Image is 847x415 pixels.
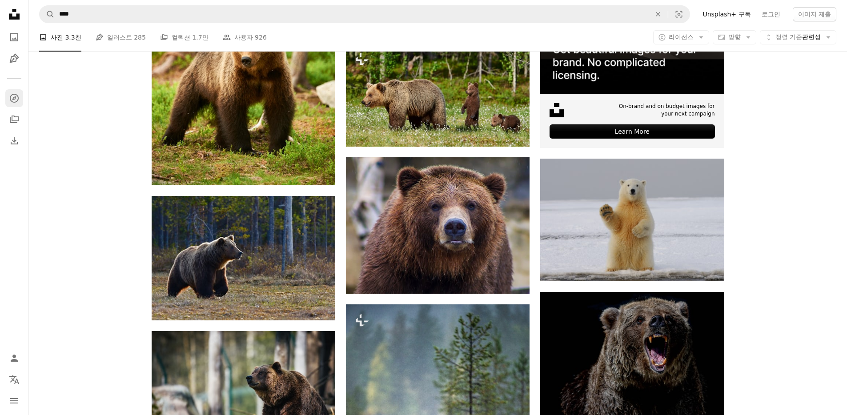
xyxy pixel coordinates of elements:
[255,32,267,42] span: 926
[697,7,756,21] a: Unsplash+ 구독
[346,221,530,229] a: 갈색 회색곰의 얕은 초점 사진
[775,33,802,40] span: 정렬 기준
[39,5,690,23] form: 사이트 전체에서 이미지 찾기
[192,32,208,42] span: 1.7만
[713,30,756,44] button: 방향
[5,132,23,150] a: 다운로드 내역
[760,30,836,44] button: 정렬 기준관련성
[5,50,23,68] a: 일러스트
[346,91,530,99] a: 어미 곰은 핀란드 타이가에서 세 마리의 작은 강아지를 보호합니다.
[540,159,724,281] img: 낮 동안 눈 덮인 땅에 북극곰
[346,43,530,146] img: 어미 곰은 핀란드 타이가에서 세 마리의 작은 강아지를 보호합니다.
[5,371,23,388] button: 언어
[550,124,715,139] div: Learn More
[152,196,335,320] img: 나무 근처를 걷는 불곰
[152,254,335,262] a: 나무 근처를 걷는 불곰
[5,349,23,367] a: 로그인 / 가입
[653,30,709,44] button: 라이선스
[5,111,23,128] a: 컬렉션
[793,7,836,21] button: 이미지 제출
[550,103,564,117] img: file-1631678316303-ed18b8b5cb9cimage
[5,89,23,107] a: 탐색
[668,6,690,23] button: 시각적 검색
[669,33,694,40] span: 라이선스
[160,23,209,52] a: 컬렉션 1.7만
[40,6,55,23] button: Unsplash 검색
[5,392,23,410] button: 메뉴
[756,7,786,21] a: 로그인
[728,33,741,40] span: 방향
[134,32,146,42] span: 285
[5,28,23,46] a: 사진
[5,5,23,25] a: 홈 — Unsplash
[152,386,335,394] a: 미국 불곰
[648,6,668,23] button: 삭제
[614,103,715,118] span: On-brand and on budget images for your next campaign
[96,23,146,52] a: 일러스트 285
[346,157,530,294] img: 갈색 회색곰의 얕은 초점 사진
[775,33,821,42] span: 관련성
[540,355,724,363] a: 파란 눈을 가진 불곰
[540,215,724,223] a: 낮 동안 눈 덮인 땅에 북극곰
[223,23,267,52] a: 사용자 926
